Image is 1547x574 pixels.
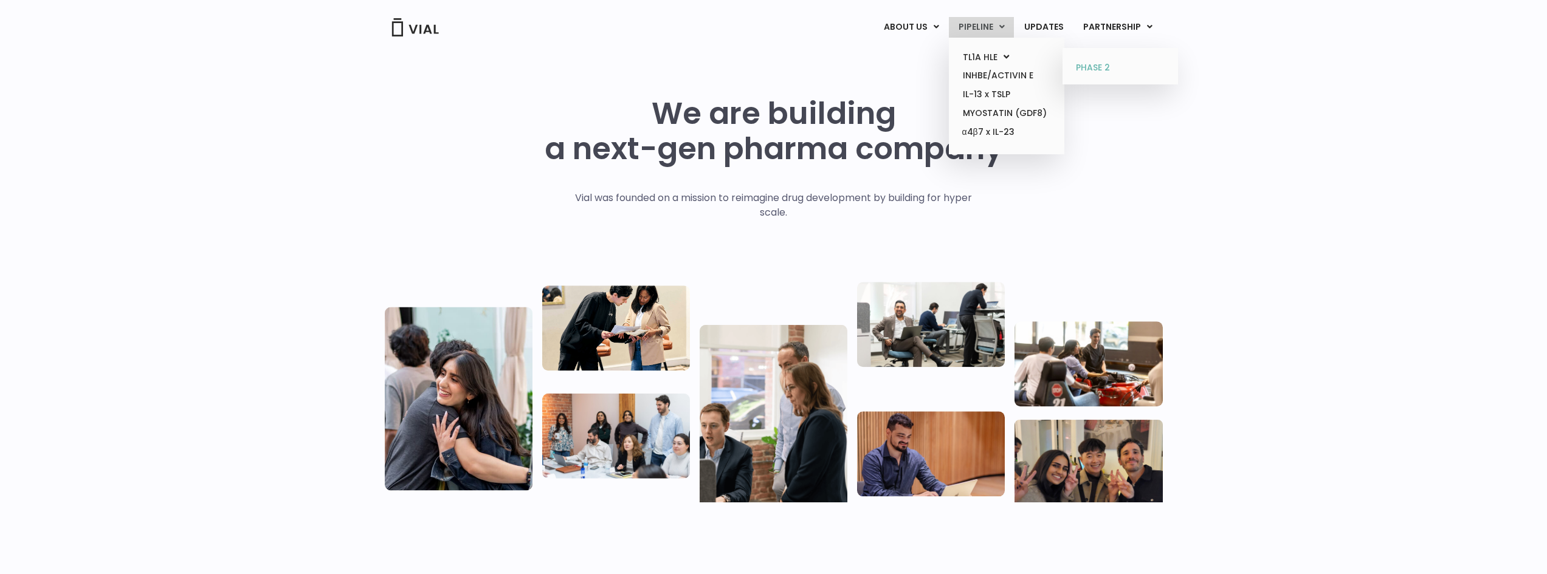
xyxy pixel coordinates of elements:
[385,307,532,490] img: Vial Life
[542,393,690,478] img: Eight people standing and sitting in an office
[1067,58,1173,78] a: PHASE 2
[542,285,690,371] img: Two people looking at a paper talking.
[1073,17,1162,38] a: PARTNERSHIPMenu Toggle
[953,66,1059,85] a: INHBE/ACTIVIN E
[953,48,1059,67] a: TL1A HLEMenu Toggle
[391,18,439,36] img: Vial Logo
[953,123,1059,142] a: α4β7 x IL-23
[857,411,1005,496] img: Man working at a computer
[1015,321,1162,406] img: Group of people playing whirlyball
[874,17,948,38] a: ABOUT USMenu Toggle
[700,324,847,508] img: Group of three people standing around a computer looking at the screen
[1015,17,1073,38] a: UPDATES
[545,96,1003,166] h1: We are building a next-gen pharma company
[953,104,1059,123] a: MYOSTATIN (GDF8)
[1015,420,1162,508] img: Group of 3 people smiling holding up the peace sign
[949,17,1014,38] a: PIPELINEMenu Toggle
[562,191,985,220] p: Vial was founded on a mission to reimagine drug development by building for hyper scale.
[857,282,1005,367] img: Three people working in an office
[953,85,1059,104] a: IL-13 x TSLP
